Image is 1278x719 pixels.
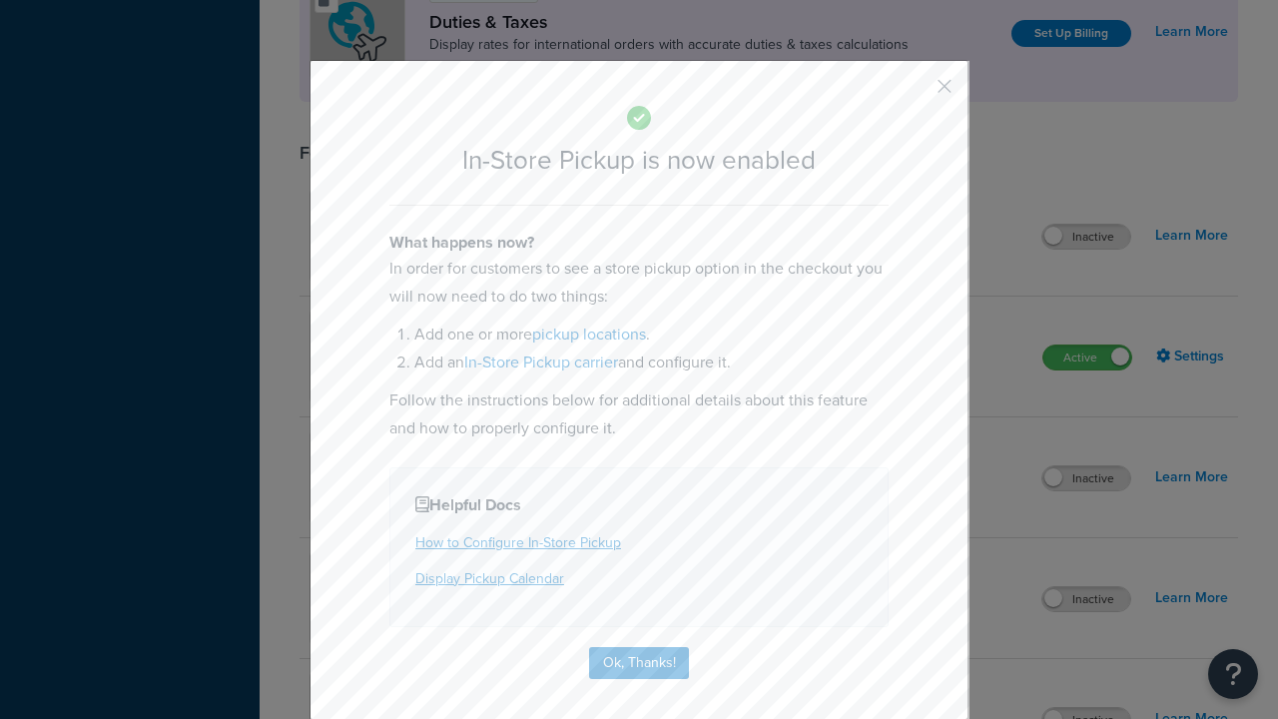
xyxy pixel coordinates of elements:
[589,647,689,679] button: Ok, Thanks!
[389,231,889,255] h4: What happens now?
[389,255,889,311] p: In order for customers to see a store pickup option in the checkout you will now need to do two t...
[464,351,618,373] a: In-Store Pickup carrier
[389,146,889,175] h2: In-Store Pickup is now enabled
[414,321,889,349] li: Add one or more .
[414,349,889,376] li: Add an and configure it.
[415,568,564,589] a: Display Pickup Calendar
[532,323,646,346] a: pickup locations
[415,493,863,517] h4: Helpful Docs
[389,386,889,442] p: Follow the instructions below for additional details about this feature and how to properly confi...
[415,532,621,553] a: How to Configure In-Store Pickup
